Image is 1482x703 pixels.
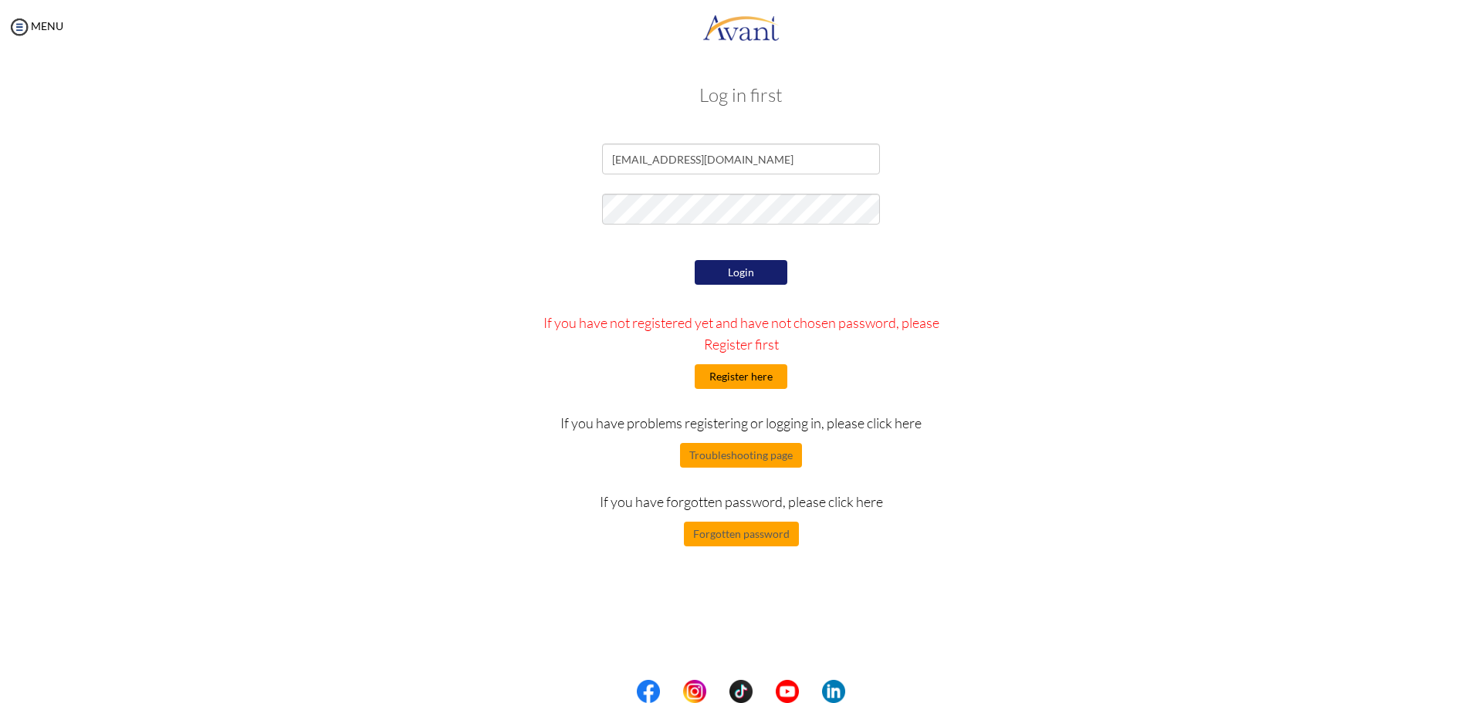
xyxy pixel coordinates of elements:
[301,85,1181,105] h3: Log in first
[799,680,822,703] img: blank.png
[8,19,63,32] a: MENU
[8,15,31,39] img: icon-menu.png
[684,522,799,546] button: Forgotten password
[683,680,706,703] img: in.png
[527,412,956,434] p: If you have problems registering or logging in, please click here
[822,680,845,703] img: li.png
[695,260,787,285] button: Login
[706,680,729,703] img: blank.png
[637,680,660,703] img: fb.png
[660,680,683,703] img: blank.png
[753,680,776,703] img: blank.png
[680,443,802,468] button: Troubleshooting page
[702,4,780,50] img: logo.png
[602,144,880,174] input: Email
[729,680,753,703] img: tt.png
[695,364,787,389] button: Register here
[776,680,799,703] img: yt.png
[527,491,956,512] p: If you have forgotten password, please click here
[527,312,956,355] p: If you have not registered yet and have not chosen password, please Register first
